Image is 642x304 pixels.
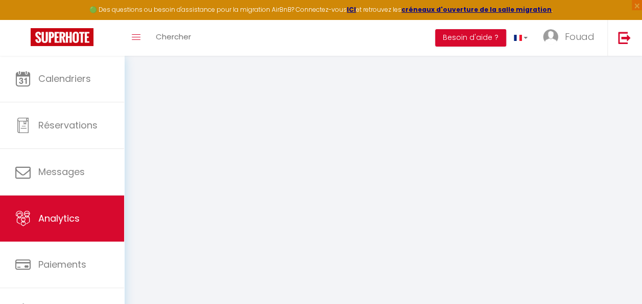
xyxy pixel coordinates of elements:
[38,258,86,271] span: Paiements
[31,28,93,46] img: Super Booking
[156,31,191,42] span: Chercher
[565,30,595,43] span: Fouad
[618,31,631,44] img: logout
[535,20,607,56] a: ... Fouad
[38,119,98,132] span: Réservations
[435,29,506,47] button: Besoin d'aide ?
[148,20,199,56] a: Chercher
[401,5,552,14] a: créneaux d'ouverture de la salle migration
[38,165,85,178] span: Messages
[543,29,558,45] img: ...
[38,212,80,225] span: Analytics
[347,5,356,14] a: ICI
[38,72,91,85] span: Calendriers
[8,4,39,35] button: Ouvrir le widget de chat LiveChat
